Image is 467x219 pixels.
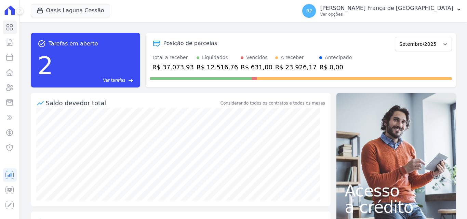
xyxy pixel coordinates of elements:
[297,1,467,20] button: RP [PERSON_NAME] França de [GEOGRAPHIC_DATA] Ver opções
[281,54,304,61] div: A receber
[103,77,125,83] span: Ver tarefas
[38,48,53,83] div: 2
[152,54,194,61] div: Total a receber
[320,12,453,17] p: Ver opções
[163,39,217,47] div: Posição de parcelas
[221,100,325,106] div: Considerando todos os contratos e todos os meses
[202,54,228,61] div: Liquidados
[306,9,312,13] span: RP
[128,78,133,83] span: east
[31,4,110,17] button: Oasis Laguna Cessão
[38,40,46,48] span: task_alt
[319,63,352,72] div: R$ 0,00
[152,63,194,72] div: R$ 37.073,93
[320,5,453,12] p: [PERSON_NAME] França de [GEOGRAPHIC_DATA]
[246,54,267,61] div: Vencidos
[345,182,448,199] span: Acesso
[325,54,352,61] div: Antecipado
[275,63,317,72] div: R$ 23.926,17
[241,63,272,72] div: R$ 631,00
[46,98,219,108] div: Saldo devedor total
[345,199,448,215] span: a crédito
[197,63,238,72] div: R$ 12.516,76
[56,77,133,83] a: Ver tarefas east
[49,40,98,48] span: Tarefas em aberto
